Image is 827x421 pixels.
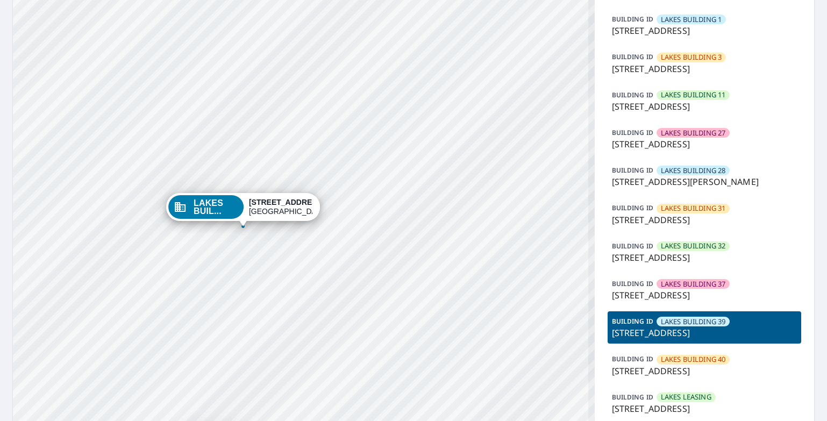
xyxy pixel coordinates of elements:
[612,52,653,61] p: BUILDING ID
[612,24,797,37] p: [STREET_ADDRESS]
[612,175,797,188] p: [STREET_ADDRESS][PERSON_NAME]
[249,198,325,206] strong: [STREET_ADDRESS]
[612,279,653,288] p: BUILDING ID
[661,203,726,213] span: LAKES BUILDING 31
[661,354,726,365] span: LAKES BUILDING 40
[612,203,653,212] p: BUILDING ID
[612,100,797,113] p: [STREET_ADDRESS]
[612,317,653,326] p: BUILDING ID
[612,128,653,137] p: BUILDING ID
[166,193,320,226] div: Dropped pin, building LAKES BUILDING 39, Commercial property, 8700 Southwestern Blvd Dallas, TX 7...
[612,90,653,99] p: BUILDING ID
[612,138,797,151] p: [STREET_ADDRESS]
[661,128,726,138] span: LAKES BUILDING 27
[612,402,797,415] p: [STREET_ADDRESS]
[661,90,726,100] span: LAKES BUILDING 11
[612,326,797,339] p: [STREET_ADDRESS]
[661,317,726,327] span: LAKES BUILDING 39
[612,393,653,402] p: BUILDING ID
[612,15,653,24] p: BUILDING ID
[249,198,312,216] div: [GEOGRAPHIC_DATA]
[661,279,726,289] span: LAKES BUILDING 37
[612,289,797,302] p: [STREET_ADDRESS]
[661,52,722,62] span: LAKES BUILDING 3
[612,213,797,226] p: [STREET_ADDRESS]
[612,365,797,377] p: [STREET_ADDRESS]
[194,199,238,215] span: LAKES BUIL...
[612,166,653,175] p: BUILDING ID
[612,241,653,251] p: BUILDING ID
[661,15,722,25] span: LAKES BUILDING 1
[661,392,711,402] span: LAKES LEASING
[612,354,653,363] p: BUILDING ID
[612,62,797,75] p: [STREET_ADDRESS]
[661,241,726,251] span: LAKES BUILDING 32
[661,166,726,176] span: LAKES BUILDING 28
[612,251,797,264] p: [STREET_ADDRESS]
